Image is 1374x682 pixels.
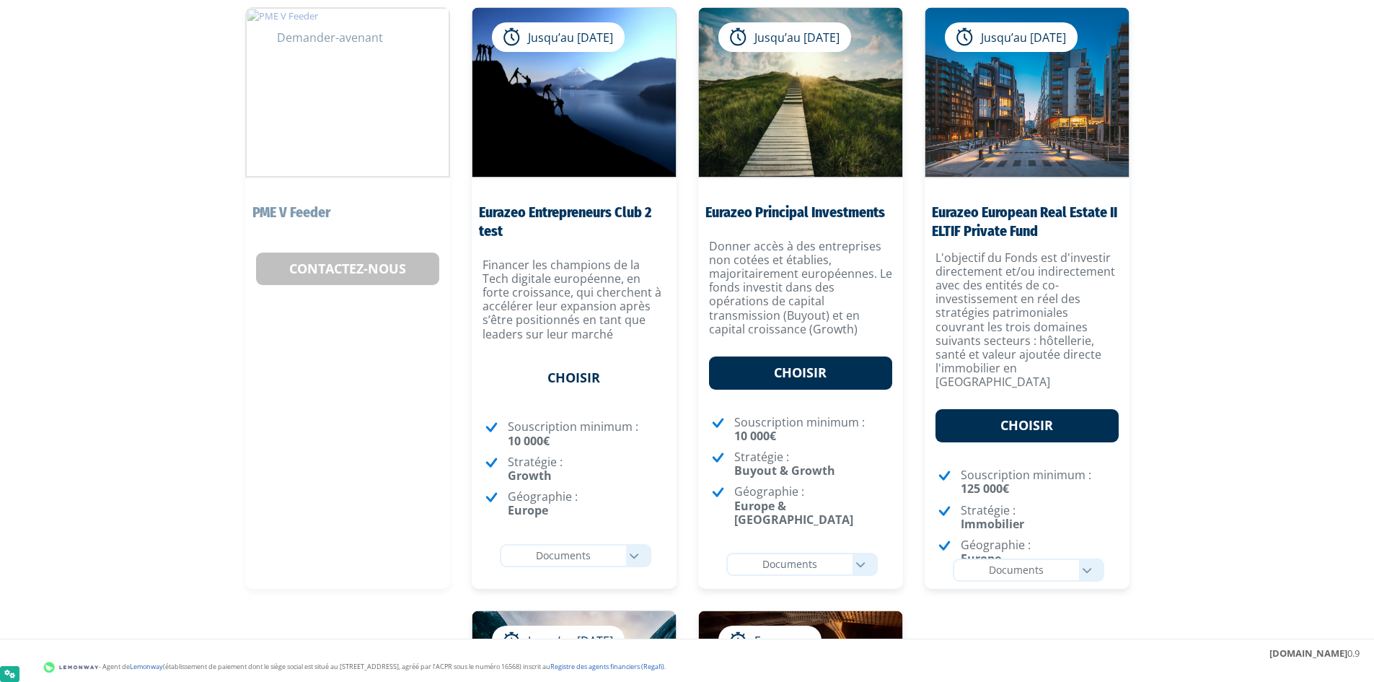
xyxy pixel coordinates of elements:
[734,498,853,528] strong: Europe & [GEOGRAPHIC_DATA]
[472,8,676,177] img: Eurazeo Entrepreneurs Club 2 test
[734,485,892,527] p: Géographie :
[734,450,892,478] p: Stratégie :
[734,416,892,443] p: Souscription minimum :
[709,240,892,336] p: Donner accès à des entreprises non cotées et établies, majoritairement européennes. Le fonds inve...
[953,559,1104,582] button: Documents
[500,544,651,567] button: Documents
[699,8,902,177] img: Eurazeo Principal Investments
[932,204,1117,240] a: Eurazeo European Real Estate II ELTIF Private Fund
[726,553,878,576] button: Documents
[961,481,1009,497] strong: 125 000€
[718,626,822,656] div: Evergreen
[718,22,851,53] div: Jusqu’au [DATE]
[130,662,163,671] a: Lemonway
[508,433,550,449] strong: 10 000€
[734,463,835,478] strong: Buyout & Growth
[508,455,666,483] p: Stratégie :
[508,490,666,517] p: Géographie :
[508,420,666,447] p: Souscription minimum :
[479,204,651,240] a: Eurazeo Entrepreneurs Club 2 test
[945,22,1078,53] div: Jusqu’au [DATE]
[252,204,330,221] a: PME V Feeder
[508,468,552,484] strong: Growth
[246,8,449,177] img: PME V Feeder
[961,468,1119,496] p: Souscription minimum :
[483,258,666,341] p: Financer les champions de la Tech digitale européenne, en forte croissance, qui cherchent à accél...
[961,516,1024,532] strong: Immobilier
[492,22,625,53] div: Jusqu’au [DATE]
[961,504,1119,531] p: Stratégie :
[961,538,1119,566] p: Géographie :
[256,253,439,286] a: Contactez-nous
[43,660,99,675] img: logo-lemonway.png
[1269,647,1347,660] strong: [DOMAIN_NAME]
[709,357,892,390] a: Choisir
[508,502,548,518] strong: Europe
[265,22,395,53] div: Demander-avenant
[705,204,885,221] a: Eurazeo Principal Investments
[1269,647,1360,660] div: 0.9
[935,409,1119,442] a: Choisir
[961,551,1001,567] strong: Europe
[492,626,625,656] div: Jusqu’au [DATE]
[925,8,1129,177] img: Eurazeo European Real Estate II ELTIF Private Fund
[483,362,666,395] a: Choisir
[734,428,776,444] strong: 10 000€
[550,662,664,671] a: Registre des agents financiers (Regafi)
[14,660,1360,675] div: - Agent de (établissement de paiement dont le siège social est situé au [STREET_ADDRESS], agréé p...
[935,251,1119,390] p: L'objectif du Fonds est d'investir directement et/ou indirectement avec des entités de co-investi...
